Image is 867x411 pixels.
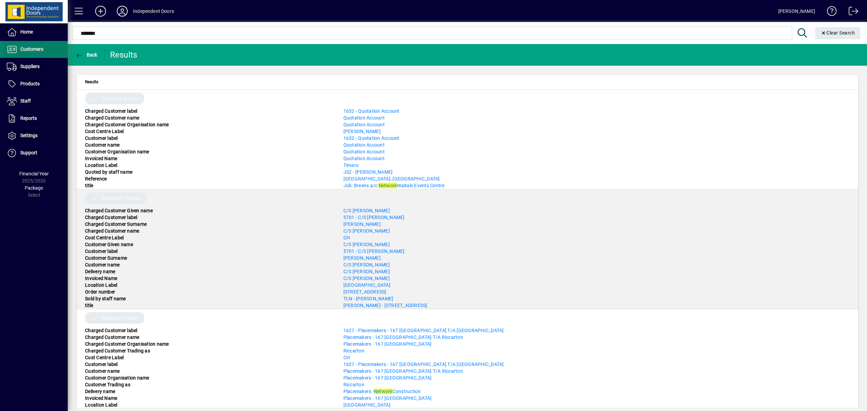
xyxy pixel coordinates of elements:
[343,215,405,220] a: 5701 - C/S [PERSON_NAME]
[90,5,111,17] button: Add
[3,75,68,92] a: Products
[343,389,421,394] span: Placemakers - Construction
[80,214,338,221] div: Charged Customer label
[80,221,338,228] div: Charged Customer Surname
[343,183,445,188] span: Job: Breens a/c: Waitaki Events Centre
[343,163,359,168] a: Timaru
[343,248,405,254] a: 5701 - C/S [PERSON_NAME]
[778,6,815,17] div: [PERSON_NAME]
[80,261,338,268] div: Customer name
[80,361,338,368] div: Customer label
[80,395,338,402] div: Invoiced Name
[80,282,338,288] div: Location Label
[80,114,338,121] div: Charged Customer name
[75,52,98,58] span: Back
[80,334,338,341] div: Charged Customer name
[343,328,504,333] span: 1627 - Placemakers - 167 [GEOGRAPHIC_DATA] T/A [GEOGRAPHIC_DATA]
[821,30,855,36] span: Clear Search
[343,129,381,134] a: [PERSON_NAME]
[343,122,385,127] a: Quotation Account
[80,402,338,408] div: Location Label
[3,24,68,41] a: Home
[80,169,338,175] div: Quoted by staff name
[343,269,390,274] a: C/S [PERSON_NAME]
[343,289,386,295] span: [STREET_ADDRESS]
[343,355,350,360] a: CH
[343,208,390,213] a: C/S [PERSON_NAME]
[343,242,390,247] a: C/S [PERSON_NAME]
[343,348,364,353] a: Riccarton
[102,195,140,201] span: Customer Invoice
[80,268,338,275] div: Delivery name
[110,49,139,60] div: Results
[343,382,364,387] a: Riccarton
[133,6,174,17] div: Independent Doors
[379,183,397,188] em: Network
[80,182,338,189] div: title
[80,241,338,248] div: Customer Given name
[343,156,385,161] a: Quotation Account
[102,95,138,102] span: Customer Quote
[73,49,99,61] button: Back
[80,368,338,374] div: Customer name
[20,81,40,86] span: Products
[80,341,338,347] div: Charged Customer Organisation name
[343,115,385,121] a: Quotation Account
[343,362,504,367] span: 1627 - Placemakers - 167 [GEOGRAPHIC_DATA] T/A [GEOGRAPHIC_DATA]
[80,121,338,128] div: Charged Customer Organisation name
[343,368,463,374] a: Placemakers - 167 [GEOGRAPHIC_DATA] T/A Riccarton
[80,175,338,182] div: Reference
[343,282,390,288] a: [GEOGRAPHIC_DATA]
[343,395,432,401] a: Placemakers - 167 [GEOGRAPHIC_DATA]
[343,228,390,234] a: C/S [PERSON_NAME]
[343,255,381,261] a: [PERSON_NAME]
[80,135,338,142] div: Customer label
[343,149,385,154] a: Quotation Account
[343,402,390,408] span: [GEOGRAPHIC_DATA]
[343,334,463,340] span: Placemakers - 167 [GEOGRAPHIC_DATA] T/A Riccarton
[80,381,338,388] div: Customer Trading as
[3,58,68,75] a: Suppliers
[343,375,432,381] a: Placemakers - 167 [GEOGRAPHIC_DATA]
[20,115,37,121] span: Reports
[343,176,440,181] a: [GEOGRAPHIC_DATA], [GEOGRAPHIC_DATA]
[343,235,350,240] a: CH
[343,169,393,175] a: JS2 - [PERSON_NAME]
[343,276,390,281] a: C/S [PERSON_NAME]
[343,221,381,227] a: [PERSON_NAME]
[3,145,68,161] a: Support
[20,98,31,104] span: Staff
[25,185,43,191] span: Package
[111,5,133,17] button: Profile
[3,127,68,144] a: Settings
[19,171,49,176] span: Financial Year
[80,155,338,162] div: Invoiced Name
[20,64,40,69] span: Suppliers
[80,148,338,155] div: Customer Organisation name
[343,108,400,114] a: 1632 - Quotation Account
[80,248,338,255] div: Customer label
[343,303,427,308] a: [PERSON_NAME] - [STREET_ADDRESS]
[3,41,68,58] a: Customers
[343,183,445,188] a: Job: Breens a/c:NetworkWaitaki Events Centre
[844,1,859,23] a: Logout
[80,354,338,361] div: Cost Centre Label
[80,255,338,261] div: Customer Surname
